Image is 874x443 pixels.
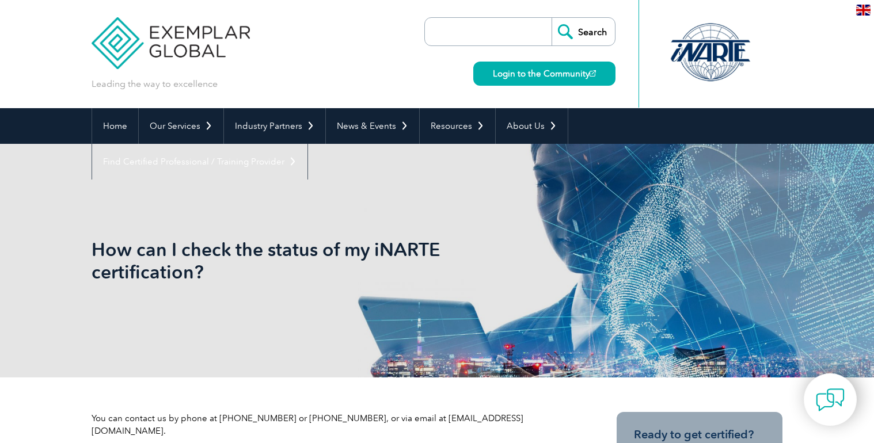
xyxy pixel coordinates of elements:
[139,108,223,144] a: Our Services
[473,62,615,86] a: Login to the Community
[816,385,845,414] img: contact-chat.png
[92,144,307,180] a: Find Certified Professional / Training Provider
[856,5,871,16] img: en
[420,108,495,144] a: Resources
[92,412,575,437] p: You can contact us by phone at [PHONE_NUMBER] or [PHONE_NUMBER], or via email at [EMAIL_ADDRESS][...
[92,108,138,144] a: Home
[224,108,325,144] a: Industry Partners
[552,18,615,45] input: Search
[326,108,419,144] a: News & Events
[590,70,596,77] img: open_square.png
[92,238,534,283] h1: How can I check the status of my iNARTE certification?
[634,427,765,442] h3: Ready to get certified?
[92,78,218,90] p: Leading the way to excellence
[496,108,568,144] a: About Us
